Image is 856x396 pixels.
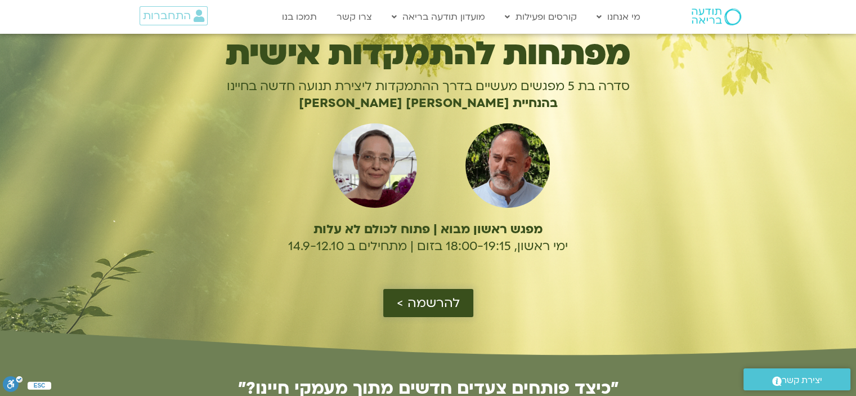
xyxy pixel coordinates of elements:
[782,373,822,388] span: יצירת קשר
[288,238,568,255] span: ימי ראשון, 18:00-19:15 בזום | מתחילים ב 14.9-12.10
[140,6,208,25] a: התחברות
[383,289,473,317] a: להרשמה >
[386,6,491,28] a: מועדון תודעה בריאה
[185,41,672,67] h1: מפתחות להתמקדות אישית
[276,6,322,28] a: תמכו בנו
[692,8,741,25] img: תודעה בריאה
[499,6,582,28] a: קורסים ופעילות
[185,78,672,95] p: סדרה בת 5 מפגשים מעשיים בדרך ההתמקדות ליצירת תנועה חדשה בחיינו
[397,296,460,310] span: להרשמה >
[331,6,378,28] a: צרו קשר
[313,221,543,238] b: מפגש ראשון מבוא | פתוח לכולם לא עלות
[143,10,191,22] span: התחברות
[299,95,558,112] b: בהנחיית [PERSON_NAME] [PERSON_NAME]
[591,6,646,28] a: מי אנחנו
[743,368,850,390] a: יצירת קשר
